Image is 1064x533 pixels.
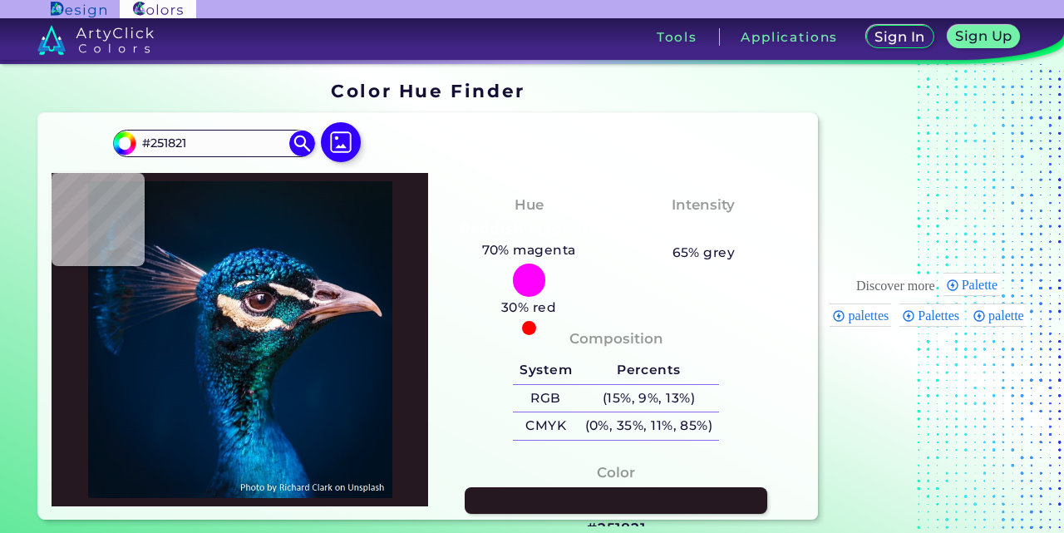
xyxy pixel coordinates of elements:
span: Palette [962,278,1003,292]
h5: RGB [513,385,578,412]
h3: Reddish Magenta [452,220,604,239]
div: Palette [943,273,1001,296]
h4: Composition [569,327,663,351]
h3: Tools [657,31,697,43]
h5: 70% magenta [475,239,583,261]
div: palette [970,304,1027,327]
div: These are topics related to the article that might interest you [856,274,935,298]
h4: Intensity [672,193,735,217]
img: icon search [289,131,314,155]
h5: Sign In [877,31,924,43]
h4: Color [597,461,635,485]
div: Palettes [899,304,962,327]
h5: Percents [579,357,719,384]
img: logo_artyclick_colors_white.svg [37,25,155,55]
h5: 30% red [495,297,563,318]
span: palettes [848,308,894,323]
img: ArtyClick Design logo [51,2,106,17]
h5: Sign Up [958,30,1011,42]
div: palettes [830,304,891,327]
img: icon picture [321,122,361,162]
span: Palettes [918,308,964,323]
img: img_pavlin.jpg [60,181,420,497]
h3: Applications [741,31,838,43]
a: Sign In [869,26,932,47]
h3: Pastel [672,220,735,239]
input: type color.. [136,132,291,155]
h5: 65% grey [672,242,736,264]
h5: (0%, 35%, 11%, 85%) [579,412,719,440]
h4: Hue [515,193,544,217]
h5: (15%, 9%, 13%) [579,385,719,412]
h1: Color Hue Finder [331,78,525,103]
span: palette [988,308,1029,323]
h5: System [513,357,578,384]
a: Sign Up [950,26,1017,47]
h5: CMYK [513,412,578,440]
